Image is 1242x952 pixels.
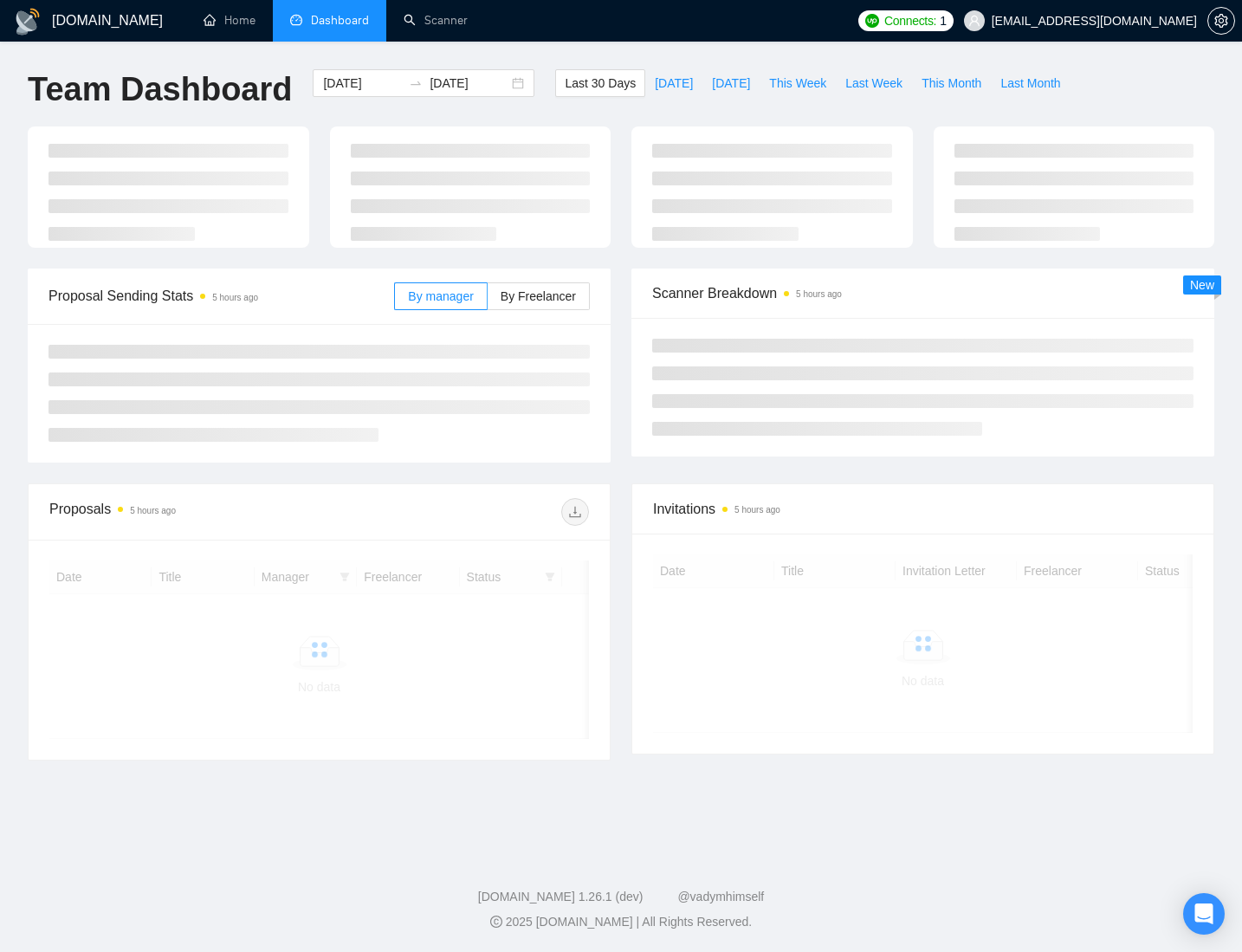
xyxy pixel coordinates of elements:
span: [DATE] [655,74,693,93]
span: to [409,76,423,90]
button: setting [1207,7,1235,35]
span: setting [1208,14,1234,28]
button: [DATE] [645,69,702,97]
div: Open Intercom Messenger [1183,893,1225,935]
img: logo [14,8,42,36]
span: Scanner Breakdown [652,282,1193,304]
span: dashboard [290,14,302,26]
span: copyright [490,916,502,928]
a: @vadymhimself [677,890,764,903]
span: Last 30 Days [565,74,636,93]
span: This Week [769,74,826,93]
span: Last Week [845,74,902,93]
span: New [1190,278,1214,292]
div: 2025 [DOMAIN_NAME] | All Rights Reserved. [14,913,1228,931]
span: Last Month [1000,74,1060,93]
h1: Team Dashboard [28,69,292,110]
a: searchScanner [404,13,468,28]
span: Invitations [653,498,1193,520]
div: Proposals [49,498,320,526]
span: Dashboard [311,13,369,28]
input: Start date [323,74,402,93]
button: This Month [912,69,991,97]
button: Last Week [836,69,912,97]
a: homeHome [204,13,256,28]
span: 1 [940,11,947,30]
span: swap-right [409,76,423,90]
span: By Freelancer [501,289,576,303]
span: [DATE] [712,74,750,93]
span: Connects: [884,11,936,30]
a: [DOMAIN_NAME] 1.26.1 (dev) [478,890,644,903]
button: [DATE] [702,69,760,97]
span: By manager [408,289,473,303]
button: Last Month [991,69,1070,97]
time: 5 hours ago [734,505,780,515]
button: Last 30 Days [555,69,645,97]
time: 5 hours ago [796,289,842,299]
button: This Week [760,69,836,97]
a: setting [1207,14,1235,28]
span: This Month [922,74,981,93]
time: 5 hours ago [130,506,176,515]
span: Proposal Sending Stats [49,285,394,307]
img: upwork-logo.png [865,14,879,28]
input: End date [430,74,508,93]
span: user [968,15,980,27]
time: 5 hours ago [212,293,258,302]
